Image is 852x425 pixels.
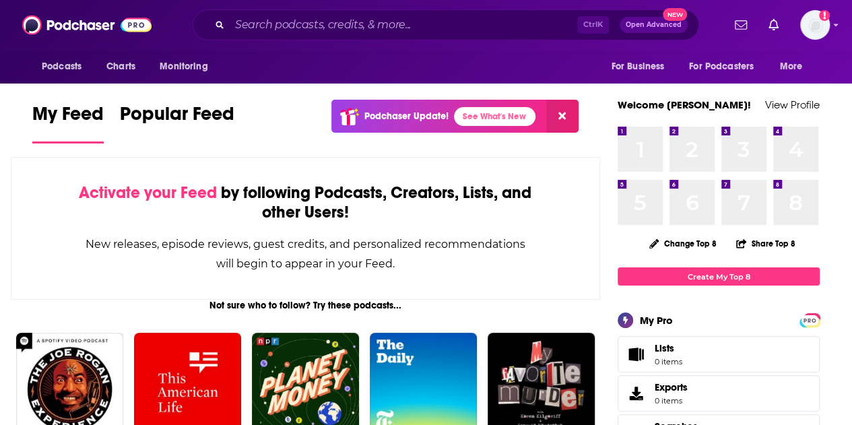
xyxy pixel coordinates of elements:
[680,54,773,79] button: open menu
[120,102,234,143] a: Popular Feed
[32,102,104,133] span: My Feed
[735,230,796,257] button: Share Top 8
[11,300,600,311] div: Not sure who to follow? Try these podcasts...
[655,381,688,393] span: Exports
[622,345,649,364] span: Lists
[618,98,751,111] a: Welcome [PERSON_NAME]!
[98,54,143,79] a: Charts
[42,57,81,76] span: Podcasts
[454,107,535,126] a: See What's New
[641,235,725,252] button: Change Top 8
[193,9,699,40] div: Search podcasts, credits, & more...
[655,357,682,366] span: 0 items
[79,183,217,203] span: Activate your Feed
[79,183,532,222] div: by following Podcasts, Creators, Lists, and other Users!
[626,22,682,28] span: Open Advanced
[618,375,820,412] a: Exports
[763,13,784,36] a: Show notifications dropdown
[640,314,673,327] div: My Pro
[819,10,830,21] svg: Add a profile image
[618,336,820,372] a: Lists
[655,396,688,405] span: 0 items
[771,54,820,79] button: open menu
[663,8,687,21] span: New
[577,16,609,34] span: Ctrl K
[620,17,688,33] button: Open AdvancedNew
[729,13,752,36] a: Show notifications dropdown
[106,57,135,76] span: Charts
[622,384,649,403] span: Exports
[22,12,152,38] img: Podchaser - Follow, Share and Rate Podcasts
[160,57,207,76] span: Monitoring
[800,10,830,40] span: Logged in as maddieFHTGI
[230,14,577,36] input: Search podcasts, credits, & more...
[801,315,818,325] span: PRO
[800,10,830,40] button: Show profile menu
[611,57,664,76] span: For Business
[780,57,803,76] span: More
[150,54,225,79] button: open menu
[655,342,674,354] span: Lists
[120,102,234,133] span: Popular Feed
[765,98,820,111] a: View Profile
[79,234,532,273] div: New releases, episode reviews, guest credits, and personalized recommendations will begin to appe...
[32,54,99,79] button: open menu
[689,57,754,76] span: For Podcasters
[655,342,682,354] span: Lists
[618,267,820,286] a: Create My Top 8
[364,110,449,122] p: Podchaser Update!
[800,10,830,40] img: User Profile
[801,315,818,325] a: PRO
[601,54,681,79] button: open menu
[32,102,104,143] a: My Feed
